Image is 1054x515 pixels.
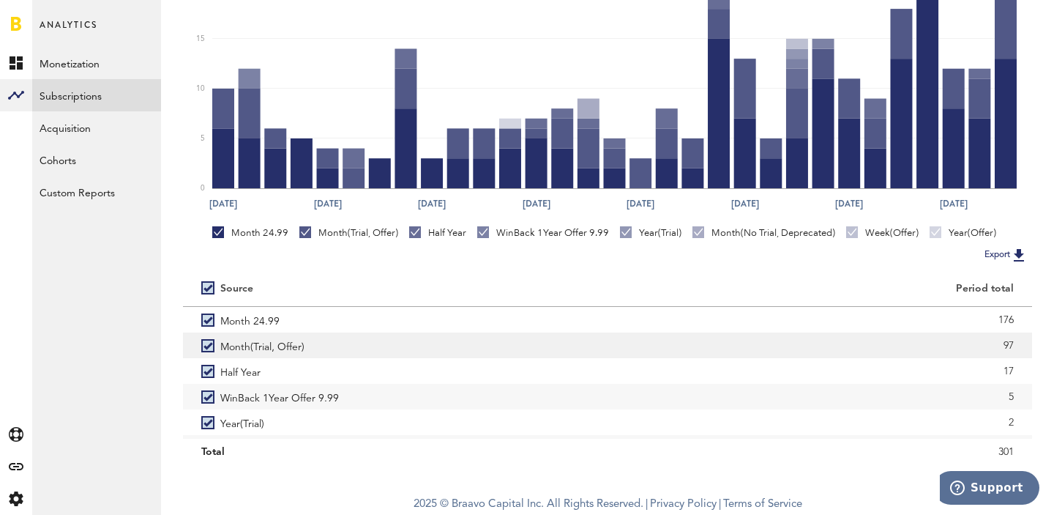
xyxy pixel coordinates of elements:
div: Source [220,283,253,295]
span: Month 24.99 [220,307,280,333]
a: Privacy Policy [650,499,717,510]
text: 10 [196,85,205,92]
div: Half Year [409,226,466,240]
span: Month(Trial, Offer) [220,333,304,358]
div: Week(Offer) [846,226,919,240]
text: [DATE] [627,197,654,210]
a: Acquisition [32,111,161,144]
div: 2 [626,412,1014,434]
a: Monetization [32,47,161,79]
text: [DATE] [523,197,550,210]
span: Year(Trial) [220,410,264,435]
div: WinBack 1Year Offer 9.99 [477,226,609,240]
text: [DATE] [209,197,237,210]
a: Subscriptions [32,79,161,111]
iframe: Opens a widget where you can find more information [940,471,1039,508]
text: [DATE] [418,197,446,210]
text: [DATE] [731,197,759,210]
span: WinBack 1Year Offer 9.99 [220,384,339,410]
span: Half Year [220,358,261,384]
div: 301 [626,441,1014,463]
span: Month(No Trial, Deprecated) [220,435,353,461]
a: Cohorts [32,144,161,176]
div: Month(No Trial, Deprecated) [692,226,835,240]
a: Custom Reports [32,176,161,208]
button: Export [980,245,1032,264]
text: 15 [196,35,205,42]
text: 0 [201,185,205,192]
div: 176 [626,309,1014,331]
div: Year(Trial) [620,226,681,240]
text: [DATE] [835,197,863,210]
div: 17 [626,360,1014,382]
text: [DATE] [940,197,968,210]
div: 97 [626,335,1014,357]
div: Period total [626,283,1014,295]
div: Month(Trial, Offer) [299,226,398,240]
a: Terms of Service [723,499,802,510]
text: [DATE] [314,197,342,210]
div: 5 [626,386,1014,408]
text: 5 [201,135,205,142]
img: Export [1010,246,1028,264]
div: Month 24.99 [212,226,288,240]
div: 2 [626,437,1014,459]
div: Total [201,441,589,463]
div: Year(Offer) [930,226,996,240]
span: Analytics [40,16,97,47]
